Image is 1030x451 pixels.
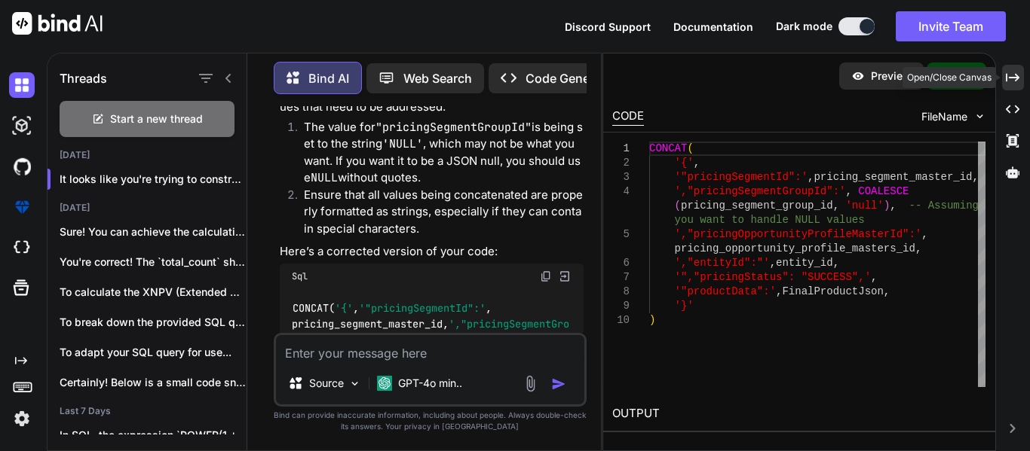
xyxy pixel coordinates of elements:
span: ',"pricingOpportunityProfileMasterId":' [675,228,922,240]
li: Ensure that all values being concatenated are properly formatted as strings, especially if they c... [292,187,584,238]
span: ',"pricingSegmentGroupId":' [675,185,846,197]
code: NULL [311,170,338,185]
span: Start a new thread [110,111,203,126]
div: 8 [612,285,630,299]
span: Dark mode [776,19,832,34]
span: ) [884,200,890,212]
span: '{' [675,157,694,169]
img: GPT-4o mini [377,376,392,391]
span: '"productData":' [675,285,776,297]
img: Bind AI [12,12,103,35]
p: Web Search [403,69,472,87]
span: FinalProductJson [782,285,883,297]
p: You're correct! The `total_count` should be calculated... [60,254,247,270]
code: "pricingSegmentGroupId" [376,120,532,135]
span: ',"entityId":"' [675,257,770,269]
img: copy [540,270,552,282]
span: , [884,285,890,297]
span: ) [649,314,655,326]
div: 6 [612,256,630,270]
p: Preview [871,69,912,84]
li: The value for is being set to the string , which may not be what you want. If you want it to be a... [292,119,584,187]
h2: Last 7 Days [48,405,247,417]
span: '"pricingSegmentId":' [675,171,808,183]
p: Certainly! Below is a small code snippet... [60,375,247,390]
p: Sure! You can achieve the calculation of... [60,224,247,239]
img: chevron down [973,110,986,123]
code: 'NULL' [382,136,423,151]
h2: [DATE] [48,202,247,214]
span: COALESCE [858,185,909,197]
div: 5 [612,227,630,242]
span: you want to handle NULL values [675,214,865,226]
p: Bind AI [308,69,349,87]
img: attachment [522,375,539,392]
div: 1 [612,142,630,156]
p: GPT-4o min.. [398,376,462,391]
img: icon [551,376,566,392]
span: ( [687,142,693,154]
span: Discord Support [565,20,651,33]
span: ',"pricingSegmentGroupId":' [292,317,569,346]
p: Here’s a corrected version of your code: [280,243,584,261]
img: Open in Browser [558,270,572,283]
span: entity_id [776,257,833,269]
h1: Threads [60,69,107,87]
img: githubDark [9,154,35,179]
span: ( [675,200,681,212]
h2: [DATE] [48,149,247,161]
div: CODE [612,108,644,126]
img: settings [9,406,35,431]
span: '","pricingStatus": "SUCCESS",' [675,271,871,283]
div: 4 [612,184,630,199]
span: , [776,285,782,297]
div: 3 [612,170,630,184]
span: , [915,242,921,254]
span: , [833,200,839,212]
span: FileName [921,109,967,124]
span: , [808,171,814,183]
button: Documentation [673,19,753,35]
p: To break down the provided SQL query... [60,315,247,330]
span: '{' [335,302,353,315]
img: Pick Models [348,377,361,390]
span: pricing_opportunity_profile_masters_id [675,242,915,254]
div: 7 [612,270,630,285]
span: -- Assuming [909,200,979,212]
img: darkAi-studio [9,113,35,139]
span: , [890,200,896,212]
span: , [833,257,839,269]
span: '}' [675,300,694,312]
span: 'null' [845,200,883,212]
span: , [694,157,700,169]
div: 2 [612,156,630,170]
span: CONCAT [649,142,687,154]
div: Open/Close Canvas [903,67,996,88]
span: pricing_segment_group_id [681,200,833,212]
button: Discord Support [565,19,651,35]
p: In SQL, the expression `POWER(1 + 0.04,... [60,428,247,443]
p: Bind can provide inaccurate information, including about people. Always double-check its answers.... [274,410,587,432]
div: 9 [612,299,630,313]
span: , [921,228,927,240]
span: Documentation [673,20,753,33]
p: To adapt your SQL query for use... [60,345,247,360]
span: , [973,171,979,183]
p: To calculate the XNPV (Extended Net Present... [60,285,247,300]
p: It looks like you're trying to construct... [60,172,247,187]
span: , [845,185,851,197]
code: CONCAT( , , pricing_segment_master_id, , (pricing_segment_group_id, ), , pricing_opportunity_prof... [292,300,569,439]
img: preview [851,69,865,83]
img: premium [9,194,35,220]
img: cloudideIcon [9,235,35,261]
p: Source [309,376,344,391]
h2: OUTPUT [603,396,995,431]
span: , [770,257,776,269]
span: , [871,271,877,283]
img: darkChat [9,72,35,98]
span: '"pricingSegmentId":' [359,302,486,315]
span: Sql [292,270,308,282]
button: Invite Team [896,11,1006,41]
p: Code Generator [526,69,617,87]
span: pricing_segment_master_id [814,171,972,183]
